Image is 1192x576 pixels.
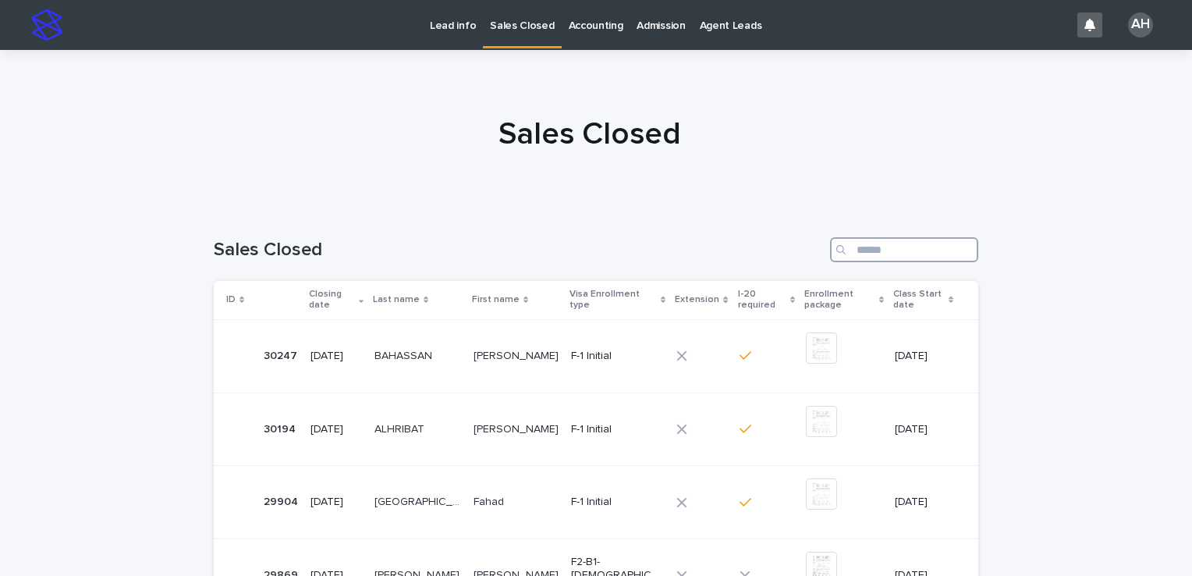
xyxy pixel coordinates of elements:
p: ALHRIBAT [374,420,427,436]
div: AH [1128,12,1153,37]
p: Fahad [474,492,507,509]
p: Closing date [309,286,355,315]
tr: 3024730247 [DATE]BAHASSANBAHASSAN [PERSON_NAME][PERSON_NAME] F-1 Initial[DATE] [214,319,978,393]
p: Enrollment package [804,286,875,315]
tr: 2990429904 [DATE][GEOGRAPHIC_DATA][GEOGRAPHIC_DATA] FahadFahad F-1 Initial[DATE] [214,466,978,539]
p: F-1 Initial [571,350,658,363]
p: [GEOGRAPHIC_DATA] [374,492,464,509]
p: Last name [373,291,420,308]
p: [DATE] [310,423,362,436]
p: 29904 [264,492,301,509]
p: I-20 required [738,286,786,315]
p: Visa Enrollment type [569,286,657,315]
p: [PERSON_NAME] [474,420,562,436]
p: [DATE] [310,496,362,509]
p: [DATE] [310,350,362,363]
p: [DATE] [895,496,953,509]
p: Extension [675,291,719,308]
input: Search [830,237,978,262]
p: F-1 Initial [571,423,658,436]
tr: 3019430194 [DATE]ALHRIBATALHRIBAT [PERSON_NAME][PERSON_NAME] F-1 Initial[DATE] [214,393,978,466]
img: stacker-logo-s-only.png [31,9,62,41]
p: First name [472,291,520,308]
p: F-1 Initial [571,496,658,509]
p: 30247 [264,347,300,363]
p: [DATE] [895,423,953,436]
p: [DATE] [895,350,953,363]
p: BAHASSAN [374,347,435,363]
p: Class Start date [893,286,944,315]
h1: Sales Closed [208,116,972,153]
p: 30194 [264,420,299,436]
p: [PERSON_NAME] [474,347,562,363]
h1: Sales Closed [214,239,824,261]
p: ID [226,291,236,308]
